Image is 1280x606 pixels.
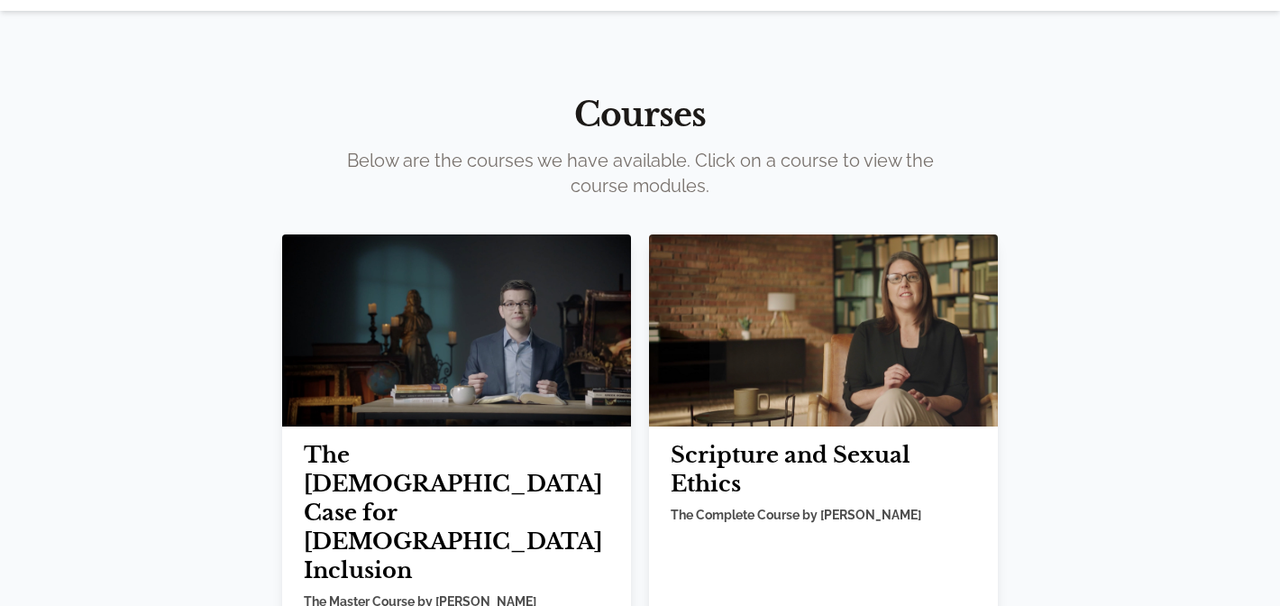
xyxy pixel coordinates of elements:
p: Below are the courses we have available. Click on a course to view the course modules. [337,148,943,198]
img: Mountain [649,234,998,427]
h5: The Complete Course by [PERSON_NAME] [671,506,976,524]
h2: Scripture and Sexual Ethics [671,441,976,499]
h2: The [DEMOGRAPHIC_DATA] Case for [DEMOGRAPHIC_DATA] Inclusion [304,441,609,585]
img: Mountain [282,234,631,427]
h2: Courses [63,97,1217,133]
